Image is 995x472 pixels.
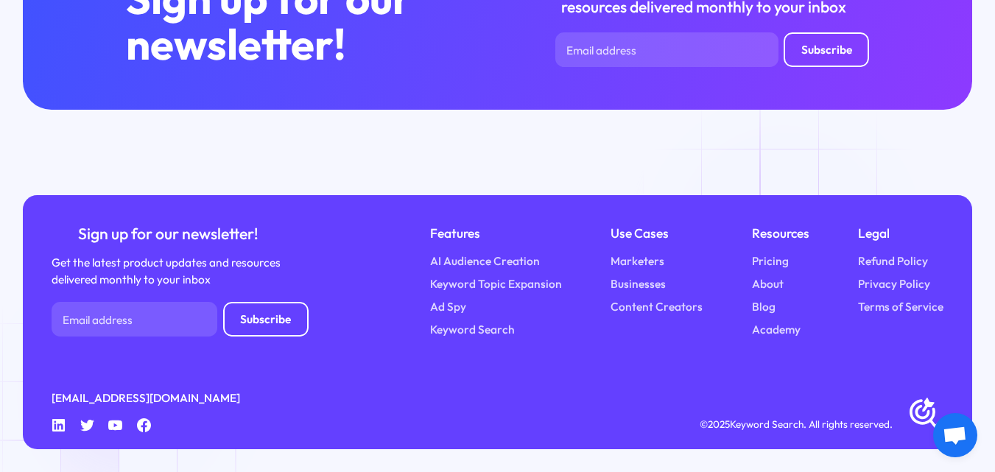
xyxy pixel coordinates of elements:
div: Use Cases [611,224,703,244]
div: Get the latest product updates and resources delivered monthly to your inbox [52,254,286,289]
input: Subscribe [223,302,309,337]
a: [EMAIL_ADDRESS][DOMAIN_NAME] [52,390,240,406]
a: Pricing [752,253,789,270]
a: Content Creators [611,298,703,315]
a: AI Audience Creation [430,253,540,270]
input: Email address [52,302,218,337]
a: Blog [752,298,776,315]
form: Newsletter Form [52,302,309,337]
div: Resources [752,224,809,244]
div: Features [430,224,562,244]
a: Keyword Search [430,321,515,338]
a: Marketers [611,253,664,270]
a: Ad Spy [430,298,466,315]
div: Sign up for our newsletter! [52,224,286,245]
a: Academy [752,321,801,338]
span: 2025 [708,418,730,431]
input: Email address [555,32,778,67]
a: Businesses [611,275,666,292]
a: Terms of Service [858,298,943,315]
a: Keyword Topic Expansion [430,275,562,292]
div: © Keyword Search. All rights reserved. [700,417,893,432]
div: Legal [858,224,943,244]
a: Refund Policy [858,253,928,270]
a: Privacy Policy [858,275,930,292]
form: Newsletter Form [555,32,869,67]
a: About [752,275,784,292]
a: Open chat [933,413,977,457]
input: Subscribe [784,32,869,67]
